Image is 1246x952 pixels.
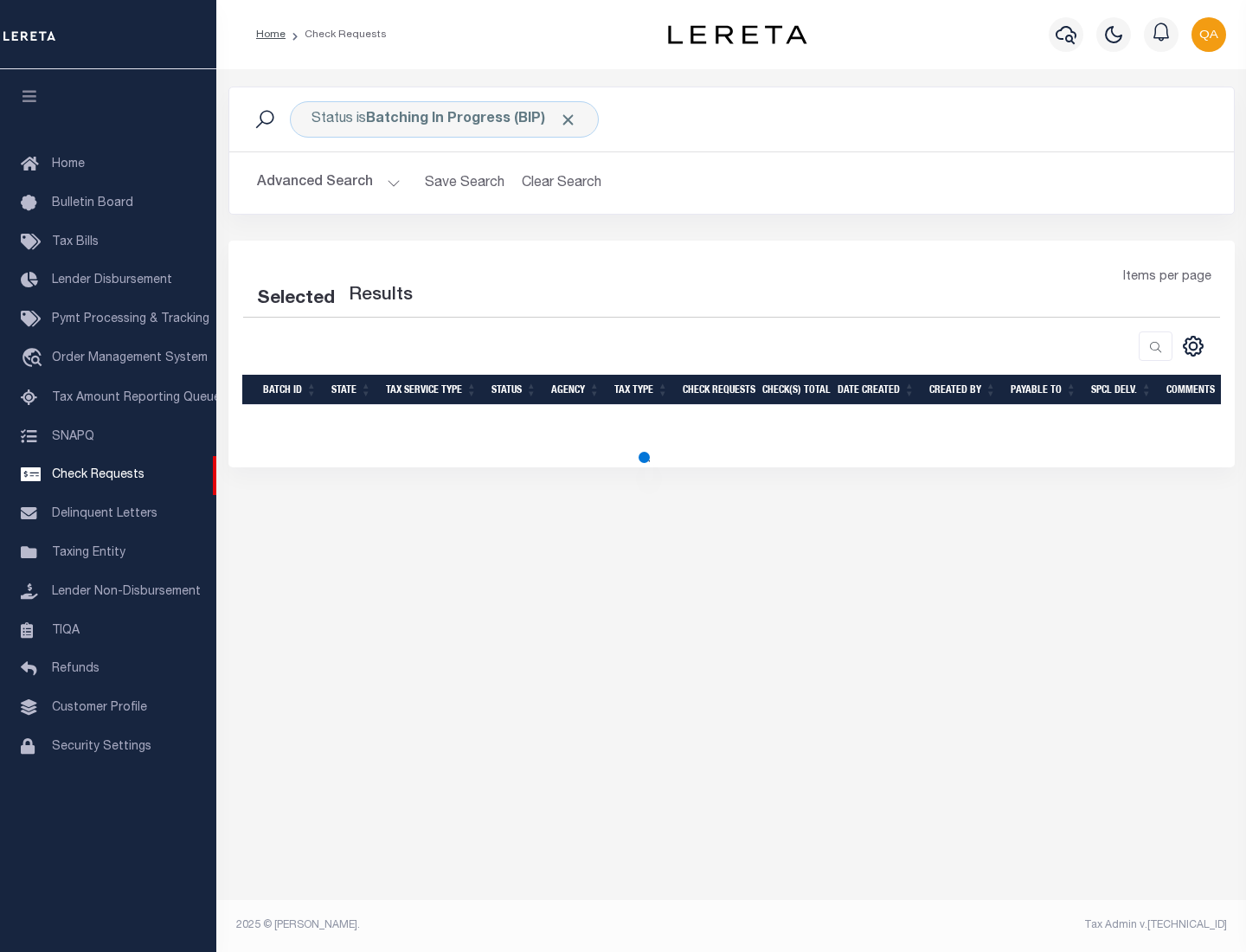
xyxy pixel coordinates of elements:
[52,430,94,442] span: SNAPQ
[485,375,544,405] th: Status
[544,375,607,405] th: Agency
[21,348,48,370] i: travel_explore
[607,375,676,405] th: Tax Type
[52,352,208,364] span: Order Management System
[286,27,387,42] li: Check Requests
[1159,375,1237,405] th: Comments
[52,158,85,170] span: Home
[1191,17,1226,52] img: svg+xml;base64,PHN2ZyB4bWxucz0iaHR0cDovL3d3dy53My5vcmcvMjAwMC9zdmciIHBvaW50ZXItZXZlbnRzPSJub25lIi...
[559,111,577,129] span: Click to Remove
[922,375,1004,405] th: Created By
[256,375,324,405] th: Batch Id
[744,917,1227,933] div: Tax Admin v.[TECHNICAL_ID]
[52,274,172,286] span: Lender Disbursement
[52,586,201,598] span: Lender Non-Disbursement
[324,375,379,405] th: State
[349,282,413,310] label: Results
[52,741,151,753] span: Security Settings
[366,113,577,126] b: Batching In Progress (BIP)
[52,313,209,325] span: Pymt Processing & Tracking
[52,469,145,481] span: Check Requests
[52,392,221,404] span: Tax Amount Reporting Queue
[379,375,485,405] th: Tax Service Type
[676,375,755,405] th: Check Requests
[668,25,806,44] img: logo-dark.svg
[1123,268,1211,287] span: Items per page
[52,508,157,520] span: Delinquent Letters
[52,663,100,675] span: Refunds
[290,101,599,138] div: Click to Edit
[414,166,515,200] button: Save Search
[52,547,125,559] span: Taxing Entity
[257,166,401,200] button: Advanced Search
[256,29,286,40] a: Home
[52,236,99,248] span: Tax Bills
[52,624,80,636] span: TIQA
[52,197,133,209] span: Bulletin Board
[515,166,609,200] button: Clear Search
[223,917,732,933] div: 2025 © [PERSON_NAME].
[52,702,147,714] span: Customer Profile
[1004,375,1084,405] th: Payable To
[257,286,335,313] div: Selected
[755,375,831,405] th: Check(s) Total
[831,375,922,405] th: Date Created
[1084,375,1159,405] th: Spcl Delv.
